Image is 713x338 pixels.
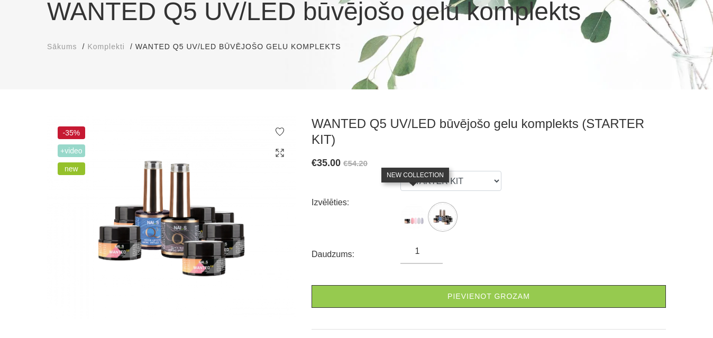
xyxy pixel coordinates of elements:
span: -35% [58,126,85,139]
img: WANTED Q5 UV/LED būvējošo gelu komplekts [47,116,296,319]
span: € [312,158,317,168]
div: Daudzums: [312,246,400,263]
span: new [58,162,85,175]
img: ... [429,204,456,230]
img: ... [400,204,427,230]
span: Komplekti [87,42,124,51]
s: €54.20 [343,159,368,168]
span: +Video [58,144,85,157]
a: Pievienot grozam [312,285,666,308]
span: 35.00 [317,158,341,168]
a: Sākums [47,41,77,52]
div: Izvēlēties: [312,194,400,211]
h3: WANTED Q5 UV/LED būvējošo gelu komplekts (STARTER KIT) [312,116,666,148]
li: WANTED Q5 UV/LED būvējošo gelu komplekts [135,41,352,52]
span: Sākums [47,42,77,51]
a: Komplekti [87,41,124,52]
